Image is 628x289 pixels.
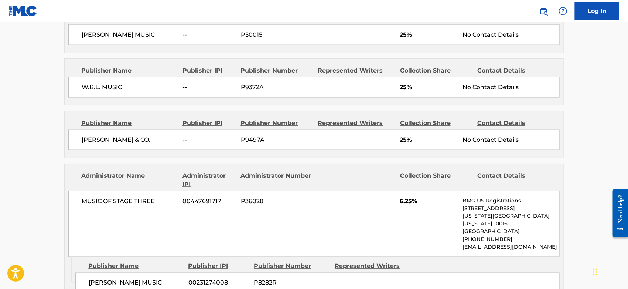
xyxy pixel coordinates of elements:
[463,236,559,243] p: [PHONE_NUMBER]
[591,253,628,289] iframe: Chat Widget
[400,119,472,128] div: Collection Share
[240,119,312,128] div: Publisher Number
[400,30,457,39] span: 25%
[241,197,313,206] span: P36028
[183,197,235,206] span: 00447691717
[240,171,312,189] div: Administrator Number
[318,66,395,75] div: Represented Writers
[463,197,559,205] p: BMG US Registrations
[182,171,235,189] div: Administrator IPI
[82,135,177,144] span: [PERSON_NAME] & CO.
[400,135,457,144] span: 25%
[556,4,570,19] div: Help
[477,171,549,189] div: Contact Details
[82,83,177,92] span: W.B.L. MUSIC
[241,83,313,92] span: P9372A
[81,66,177,75] div: Publisher Name
[477,66,549,75] div: Contact Details
[477,119,549,128] div: Contact Details
[81,171,177,189] div: Administrator Name
[463,228,559,236] p: [GEOGRAPHIC_DATA]
[89,279,183,288] span: [PERSON_NAME] MUSIC
[400,66,472,75] div: Collection Share
[240,66,312,75] div: Publisher Number
[463,30,559,39] div: No Contact Details
[254,279,329,288] span: P8282R
[539,7,548,16] img: search
[559,7,567,16] img: help
[241,135,313,144] span: P9497A
[183,135,235,144] span: --
[318,119,395,128] div: Represented Writers
[254,262,329,271] div: Publisher Number
[593,261,598,283] div: Drag
[335,262,410,271] div: Represented Writers
[463,83,559,92] div: No Contact Details
[241,30,313,39] span: P50015
[188,262,248,271] div: Publisher IPI
[183,30,235,39] span: --
[81,119,177,128] div: Publisher Name
[463,212,559,228] p: [US_STATE][GEOGRAPHIC_DATA][US_STATE] 10016
[463,243,559,251] p: [EMAIL_ADDRESS][DOMAIN_NAME]
[400,197,457,206] span: 6.25%
[400,83,457,92] span: 25%
[182,66,235,75] div: Publisher IPI
[536,4,551,19] a: Public Search
[183,83,235,92] span: --
[9,6,37,16] img: MLC Logo
[82,30,177,39] span: [PERSON_NAME] MUSIC
[88,262,182,271] div: Publisher Name
[575,2,619,20] a: Log In
[463,205,559,212] p: [STREET_ADDRESS]
[607,183,628,243] iframe: Resource Center
[82,197,177,206] span: MUSIC OF STAGE THREE
[463,135,559,144] div: No Contact Details
[182,119,235,128] div: Publisher IPI
[400,171,472,189] div: Collection Share
[188,279,248,288] span: 00231274008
